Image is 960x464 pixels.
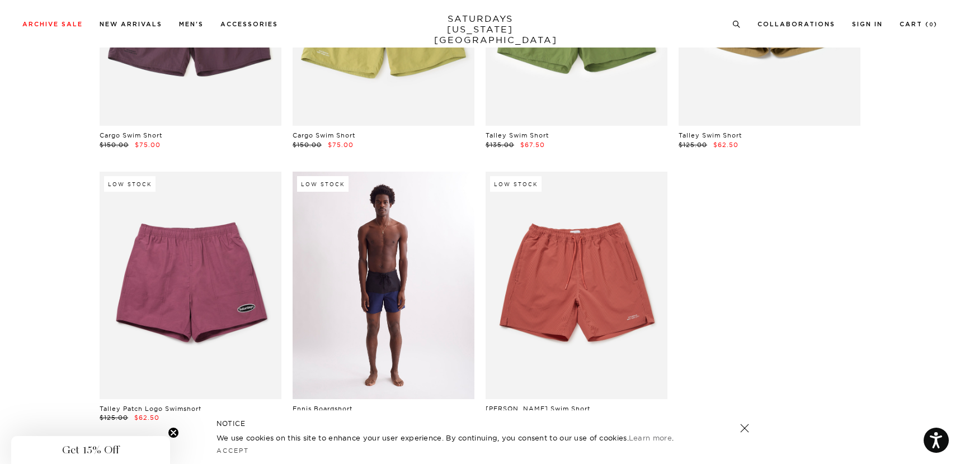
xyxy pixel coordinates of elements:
a: Ennis Boardshort [293,405,352,413]
a: Archive Sale [22,21,83,27]
span: $135.00 [486,141,514,149]
span: $150.00 [293,141,322,149]
span: $125.00 [100,414,128,422]
a: Learn more [629,433,672,442]
a: Talley Patch Logo Swimshort [100,405,201,413]
p: We use cookies on this site to enhance your user experience. By continuing, you consent to our us... [217,432,704,443]
h5: NOTICE [217,419,743,429]
a: Accept [217,447,249,454]
div: Low Stock [104,176,156,192]
a: Talley Swim Short [679,131,742,139]
a: SATURDAYS[US_STATE][GEOGRAPHIC_DATA] [434,13,526,45]
span: $150.00 [100,141,129,149]
span: $62.50 [134,414,159,422]
div: Low Stock [490,176,542,192]
a: [PERSON_NAME] Swim Short [486,405,590,413]
a: New Arrivals [100,21,162,27]
small: 0 [929,22,934,27]
a: Cargo Swim Short [293,131,355,139]
a: Talley Swim Short [486,131,549,139]
a: Collaborations [757,21,835,27]
span: $75.00 [328,141,354,149]
span: $125.00 [679,141,707,149]
a: Sign In [852,21,883,27]
span: $75.00 [135,141,161,149]
div: Low Stock [297,176,349,192]
a: Men's [179,21,204,27]
a: Cargo Swim Short [100,131,162,139]
a: Cart (0) [900,21,938,27]
span: Get 15% Off [62,443,119,457]
div: Get 15% OffClose teaser [11,436,170,464]
a: Accessories [220,21,278,27]
span: $67.50 [520,141,545,149]
button: Close teaser [168,427,179,438]
span: $62.50 [713,141,738,149]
